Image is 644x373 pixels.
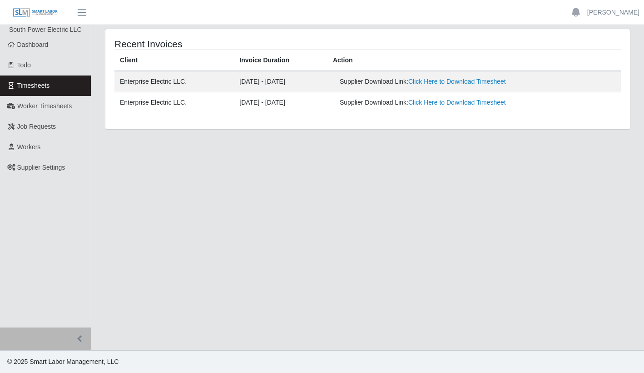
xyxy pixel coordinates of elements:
span: Dashboard [17,41,49,48]
span: © 2025 Smart Labor Management, LLC [7,358,119,365]
span: Job Requests [17,123,56,130]
span: Worker Timesheets [17,102,72,110]
th: Invoice Duration [234,50,327,71]
span: South Power Electric LLC [9,26,82,33]
span: Timesheets [17,82,50,89]
span: Supplier Settings [17,164,65,171]
a: [PERSON_NAME] [587,8,639,17]
td: [DATE] - [DATE] [234,92,327,113]
th: Action [327,50,621,71]
span: Workers [17,143,41,151]
div: Supplier Download Link: [340,98,515,107]
div: Supplier Download Link: [340,77,515,86]
a: Click Here to Download Timesheet [408,78,506,85]
td: Enterprise Electric LLC. [114,71,234,92]
span: Todo [17,61,31,69]
h4: Recent Invoices [114,38,317,50]
img: SLM Logo [13,8,58,18]
a: Click Here to Download Timesheet [408,99,506,106]
td: [DATE] - [DATE] [234,71,327,92]
th: Client [114,50,234,71]
td: Enterprise Electric LLC. [114,92,234,113]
